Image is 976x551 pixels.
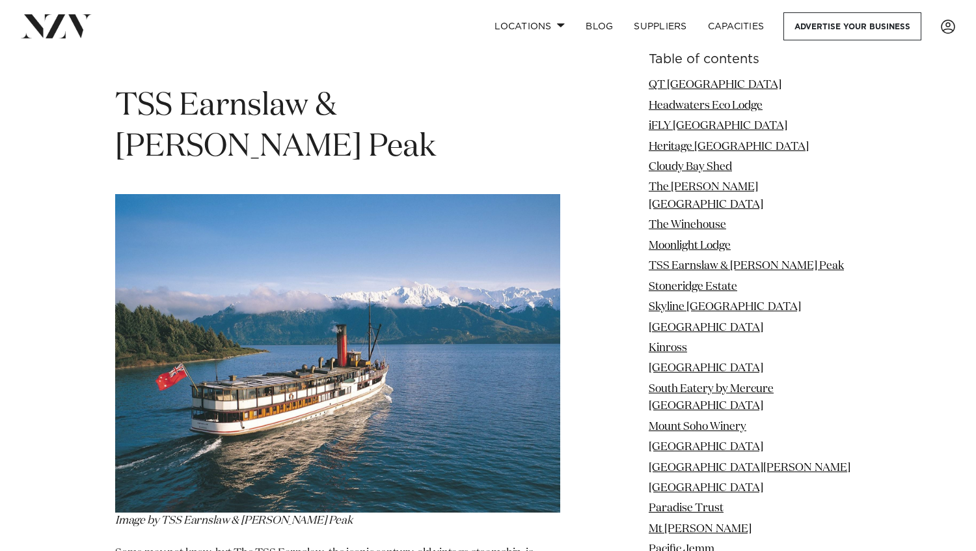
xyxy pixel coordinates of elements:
em: Image by TSS Earnslaw & [PERSON_NAME] Peak [115,515,353,526]
a: Kinross [649,343,687,354]
a: Stoneridge Estate [649,281,737,292]
a: [GEOGRAPHIC_DATA][PERSON_NAME] [649,462,850,473]
a: [GEOGRAPHIC_DATA] [649,322,763,333]
a: [GEOGRAPHIC_DATA] [649,483,763,494]
a: iFLY [GEOGRAPHIC_DATA] [649,120,787,132]
a: The Winehouse [649,219,726,231]
a: The [PERSON_NAME][GEOGRAPHIC_DATA] [649,182,763,210]
a: [GEOGRAPHIC_DATA] [649,442,763,453]
a: Capacities [698,12,775,40]
a: Cloudy Bay Shed [649,162,732,173]
a: Locations [484,12,575,40]
a: TSS Earnslaw & [PERSON_NAME] Peak [649,261,844,272]
a: SUPPLIERS [623,12,697,40]
h1: TSS Earnslaw & [PERSON_NAME] Peak [115,86,560,168]
a: QT [GEOGRAPHIC_DATA] [649,79,781,91]
a: [GEOGRAPHIC_DATA] [649,363,763,374]
a: BLOG [575,12,623,40]
a: Heritage [GEOGRAPHIC_DATA] [649,141,809,152]
a: South Eatery by Mercure [GEOGRAPHIC_DATA] [649,384,774,412]
img: nzv-logo.png [21,14,92,38]
h6: Table of contents [649,53,861,66]
a: Mount Soho Winery [649,421,746,432]
a: Advertise your business [783,12,921,40]
a: Paradise Trust [649,503,724,514]
a: Mt [PERSON_NAME] [649,524,752,535]
a: Headwaters Eco Lodge [649,100,763,111]
a: Skyline [GEOGRAPHIC_DATA] [649,302,801,313]
a: Moonlight Lodge [649,240,731,251]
